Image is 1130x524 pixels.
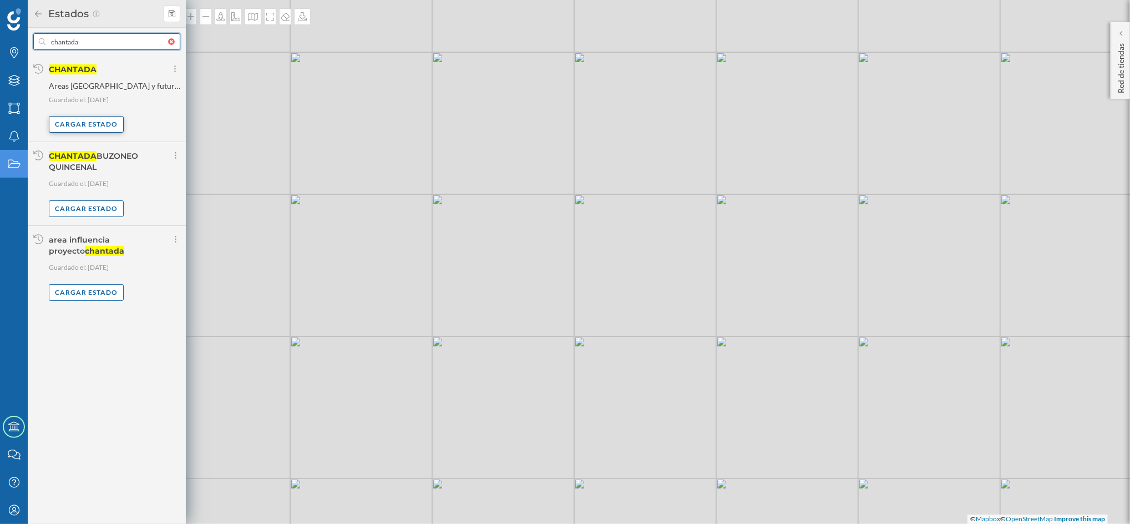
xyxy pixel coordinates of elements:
[49,64,97,74] div: CHANTADA
[85,246,124,256] div: chantada
[22,8,62,18] span: Soporte
[49,178,180,189] p: Guardado el: [DATE]
[49,80,180,92] span: Areas [GEOGRAPHIC_DATA] y futuro CITY
[49,235,110,256] div: area influencia proyecto
[967,515,1108,524] div: © ©
[49,151,97,161] div: CHANTADA
[49,262,180,273] p: Guardado el: [DATE]
[43,5,92,23] h2: Estados
[1116,39,1127,93] p: Red de tiendas
[976,515,1000,523] a: Mapbox
[1006,515,1053,523] a: OpenStreetMap
[7,8,21,31] img: Geoblink Logo
[1054,515,1105,523] a: Improve this map
[49,94,180,105] p: Guardado el: [DATE]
